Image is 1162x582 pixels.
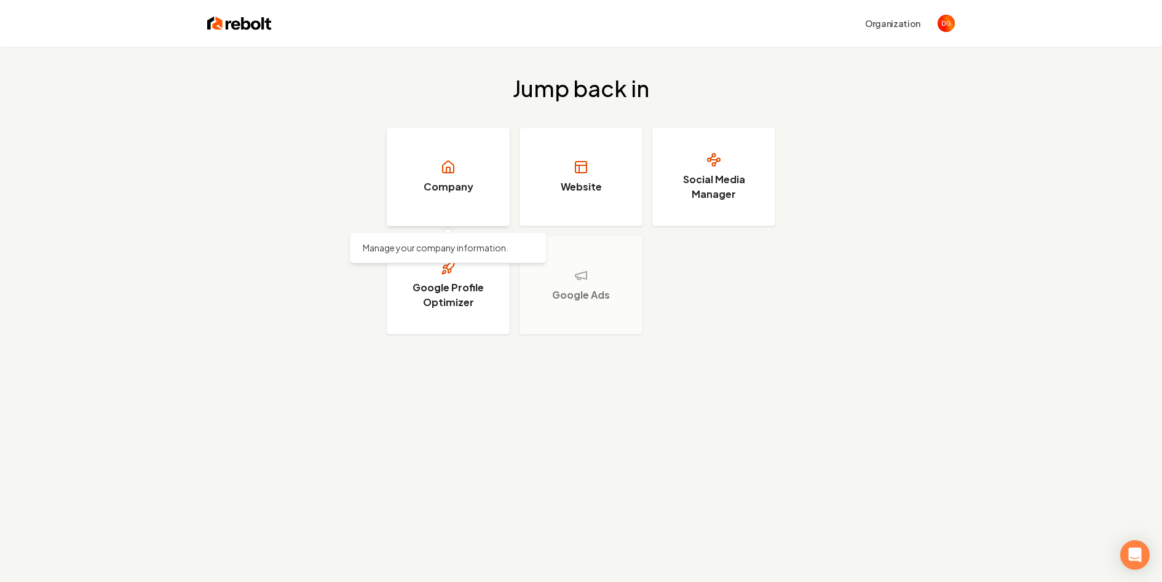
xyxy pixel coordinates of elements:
img: Daniel Goldstein [938,15,955,32]
h3: Website [561,179,602,194]
img: Rebolt Logo [207,15,272,32]
h3: Company [424,179,473,194]
a: Google Profile Optimizer [387,236,510,334]
button: Open user button [938,15,955,32]
div: Open Intercom Messenger [1120,540,1150,570]
p: Manage your company information. [363,242,534,254]
a: Company [387,128,510,226]
h2: Jump back in [513,76,649,101]
h3: Social Media Manager [668,172,760,202]
a: Website [520,128,642,226]
button: Organization [858,12,928,34]
a: Social Media Manager [652,128,775,226]
h3: Google Profile Optimizer [402,280,494,310]
h3: Google Ads [552,288,610,302]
